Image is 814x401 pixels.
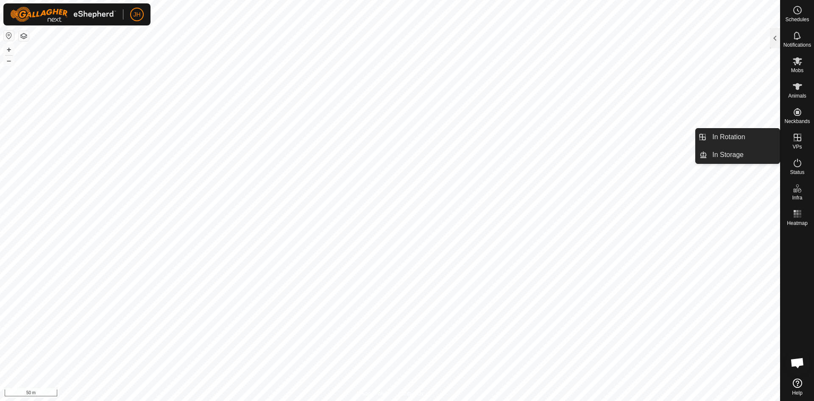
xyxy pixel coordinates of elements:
a: Privacy Policy [357,390,388,398]
span: Status [790,170,804,175]
span: Infra [792,195,802,200]
button: Map Layers [19,31,29,41]
li: In Storage [696,146,780,163]
span: In Storage [712,150,744,160]
span: Schedules [785,17,809,22]
button: – [4,56,14,66]
img: Gallagher Logo [10,7,116,22]
span: Heatmap [787,221,808,226]
span: VPs [792,144,802,149]
span: Neckbands [784,119,810,124]
span: Animals [788,93,806,98]
button: + [4,45,14,55]
span: JH [133,10,140,19]
span: Notifications [783,42,811,48]
a: Help [781,375,814,399]
div: Open chat [785,350,810,376]
button: Reset Map [4,31,14,41]
a: In Rotation [707,129,780,146]
a: Contact Us [399,390,424,398]
li: In Rotation [696,129,780,146]
a: In Storage [707,146,780,163]
span: In Rotation [712,132,745,142]
span: Help [792,390,803,395]
span: Mobs [791,68,803,73]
